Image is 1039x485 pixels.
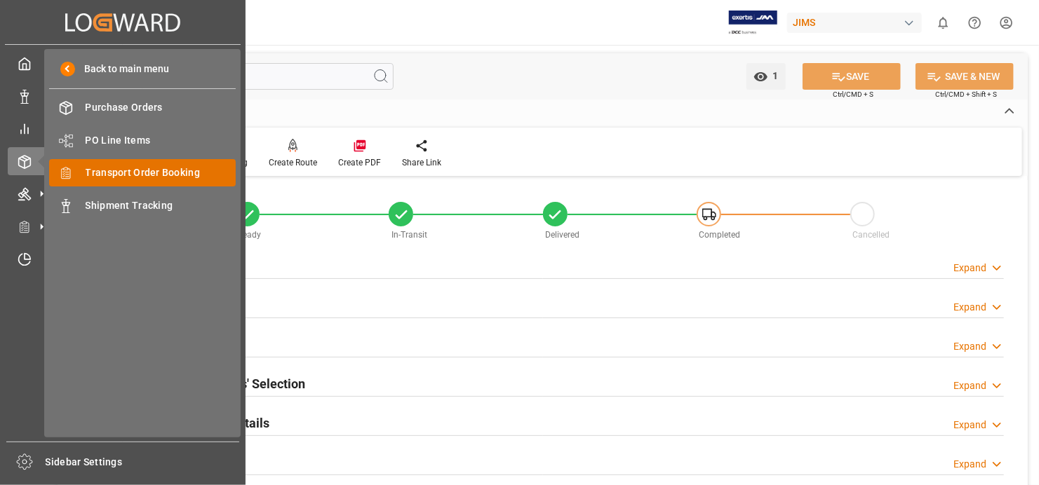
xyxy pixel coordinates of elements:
div: Expand [953,418,986,432]
span: PO Line Items [86,133,236,148]
span: Shipment Tracking [86,198,236,213]
span: Ctrl/CMD + S [833,89,873,100]
span: Back to main menu [75,62,170,76]
a: My Reports [8,115,238,142]
button: show 0 new notifications [927,7,959,39]
div: Expand [953,457,986,472]
button: SAVE [803,63,901,90]
span: Completed [699,230,740,240]
a: Timeslot Management V2 [8,245,238,273]
span: 1 [768,70,779,81]
div: Share Link [402,156,441,169]
a: My Cockpit [8,50,238,77]
span: Cancelled [852,230,890,240]
span: Delivered [545,230,579,240]
span: Ready [238,230,261,240]
a: Data Management [8,82,238,109]
a: PO Line Items [49,126,236,153]
img: Exertis%20JAM%20-%20Email%20Logo.jpg_1722504956.jpg [729,11,777,35]
div: Create PDF [338,156,381,169]
span: Purchase Orders [86,100,236,115]
div: Create Route [269,156,317,169]
button: open menu [746,63,786,90]
button: SAVE & NEW [916,63,1014,90]
div: Expand [953,300,986,315]
div: Expand [953,261,986,275]
div: Expand [953,378,986,393]
button: Help Center [959,7,991,39]
div: Expand [953,339,986,354]
a: Transport Order Booking [49,159,236,186]
div: JIMS [787,13,922,33]
span: Sidebar Settings [46,455,240,470]
a: Shipment Tracking [49,191,236,219]
span: Transport Order Booking [86,165,236,180]
button: JIMS [787,9,927,36]
a: Purchase Orders [49,94,236,121]
span: Ctrl/CMD + Shift + S [935,89,997,100]
span: In-Transit [391,230,427,240]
